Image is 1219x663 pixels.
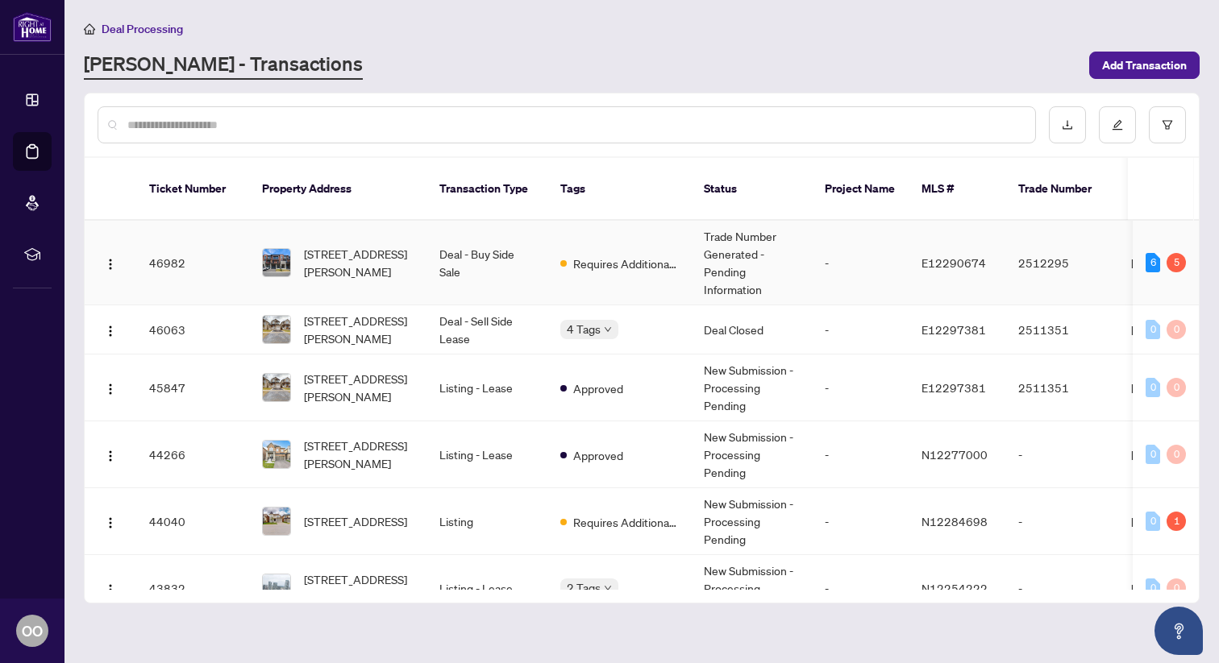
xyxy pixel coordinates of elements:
th: Ticket Number [136,158,249,221]
button: Add Transaction [1089,52,1200,79]
td: Deal - Buy Side Sale [426,221,547,305]
span: [STREET_ADDRESS][PERSON_NAME] [304,312,414,347]
div: 0 [1146,320,1160,339]
img: logo [13,12,52,42]
td: Listing [426,488,547,555]
button: Open asap [1155,607,1203,655]
td: 45847 [136,354,249,421]
th: Tags [547,158,691,221]
th: Trade Number [1005,158,1118,221]
img: thumbnail-img [263,508,290,535]
img: thumbnail-img [263,374,290,401]
td: 2511351 [1005,305,1118,354]
td: Listing - Lease [426,354,547,421]
div: 0 [1167,378,1186,397]
span: [STREET_ADDRESS] [304,512,407,530]
th: MLS # [909,158,1005,221]
td: Deal Closed [691,305,812,354]
a: [PERSON_NAME] - Transactions [84,51,363,80]
img: Logo [104,583,117,596]
td: 46982 [136,221,249,305]
span: download [1062,119,1073,131]
button: Logo [98,250,123,276]
button: Logo [98,575,123,601]
span: [STREET_ADDRESS][PERSON_NAME][PERSON_NAME] [304,570,414,606]
span: Deal Processing [102,22,183,36]
button: download [1049,106,1086,143]
span: filter [1162,119,1173,131]
span: Approved [573,446,623,464]
span: 4 Tags [567,320,601,338]
th: Transaction Type [426,158,547,221]
span: N12277000 [922,447,988,462]
span: E12290674 [922,255,986,270]
span: N12284698 [922,514,988,528]
button: Logo [98,508,123,534]
div: 6 [1146,253,1160,272]
img: Logo [104,516,117,529]
div: 0 [1167,445,1186,464]
td: New Submission - Processing Pending [691,354,812,421]
button: Logo [98,317,123,342]
span: E12297381 [922,322,986,337]
td: Deal - Sell Side Lease [426,305,547,354]
span: Add Transaction [1102,52,1187,78]
div: 5 [1167,253,1186,272]
td: Listing - Lease [426,555,547,622]
img: Logo [104,325,117,338]
span: Requires Additional Docs [573,513,678,531]
td: - [812,421,909,488]
img: thumbnail-img [263,316,290,343]
th: Project Name [812,158,909,221]
td: - [812,305,909,354]
td: 44266 [136,421,249,488]
td: - [1005,421,1118,488]
div: 0 [1146,445,1160,464]
td: 43832 [136,555,249,622]
img: Logo [104,383,117,396]
button: edit [1099,106,1136,143]
div: 0 [1146,512,1160,531]
td: - [812,555,909,622]
td: - [1005,555,1118,622]
img: Logo [104,258,117,271]
span: down [604,584,612,592]
img: thumbnail-img [263,249,290,276]
td: New Submission - Processing Pending [691,488,812,555]
div: 0 [1167,578,1186,598]
td: 2512295 [1005,221,1118,305]
td: 44040 [136,488,249,555]
span: [STREET_ADDRESS][PERSON_NAME] [304,245,414,280]
td: - [812,221,909,305]
img: Logo [104,450,117,462]
button: Logo [98,441,123,467]
span: [STREET_ADDRESS][PERSON_NAME] [304,437,414,472]
span: home [84,23,95,35]
td: - [812,488,909,555]
td: Trade Number Generated - Pending Information [691,221,812,305]
td: New Submission - Processing Pending [691,421,812,488]
span: OO [22,619,43,642]
td: 2511351 [1005,354,1118,421]
span: [STREET_ADDRESS][PERSON_NAME] [304,370,414,405]
td: - [812,354,909,421]
span: N12254222 [922,581,988,595]
div: 0 [1146,378,1160,397]
button: filter [1149,106,1186,143]
div: 0 [1167,320,1186,339]
div: 0 [1146,578,1160,598]
td: 46063 [136,305,249,354]
button: Logo [98,375,123,400]
img: thumbnail-img [263,574,290,602]
span: 2 Tags [567,578,601,597]
span: edit [1112,119,1123,131]
span: E12297381 [922,380,986,395]
th: Status [691,158,812,221]
span: Requires Additional Docs [573,255,678,272]
td: New Submission - Processing Pending [691,555,812,622]
img: thumbnail-img [263,441,290,468]
span: Approved [573,379,623,397]
th: Property Address [249,158,426,221]
td: - [1005,488,1118,555]
td: Listing - Lease [426,421,547,488]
